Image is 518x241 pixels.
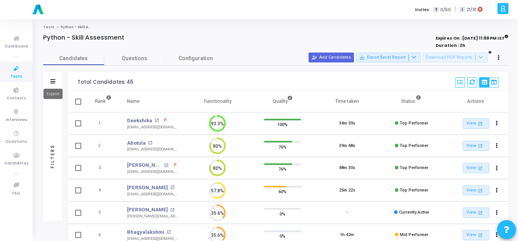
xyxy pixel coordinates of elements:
mat-icon: open_in_new [477,165,484,171]
a: Abotula [127,139,146,147]
span: Python - Skill Assessment [61,25,110,29]
div: 34m 59s [339,120,355,127]
mat-icon: open_in_new [477,209,484,216]
div: Time taken [335,97,359,105]
span: Top Performer [400,165,428,170]
a: Tests [43,25,55,29]
mat-icon: open_in_new [170,185,174,190]
span: Candidates [43,54,104,62]
mat-icon: open_in_new [170,208,174,212]
mat-icon: open_in_new [477,187,484,194]
th: Status [379,91,444,112]
a: [PERSON_NAME] [127,161,162,169]
th: Actions [444,91,508,112]
h4: Python - Skill Assessment [43,34,124,41]
div: 25m 22s [339,187,355,194]
a: View [463,230,489,240]
mat-icon: open_in_new [164,163,168,168]
span: 0/50 [440,6,451,13]
mat-icon: open_in_new [477,232,484,238]
span: Tests [10,73,22,80]
button: Download PDF Reports [423,53,487,62]
mat-icon: open_in_new [167,230,171,234]
span: Top Performer [400,188,428,193]
span: 60% [278,188,286,195]
span: P [174,162,177,168]
div: [EMAIL_ADDRESS][DOMAIN_NAME] [127,124,178,130]
mat-icon: save_alt [359,55,365,60]
div: Expand [43,89,63,99]
nav: breadcrumb [43,25,508,30]
td: 2 [87,135,119,157]
span: Mid Performer [400,232,428,237]
button: Export Excel Report [356,53,421,62]
mat-icon: open_in_new [477,120,484,127]
div: [EMAIL_ADDRESS][DOMAIN_NAME] [127,192,178,197]
mat-icon: person_add_alt [312,55,317,60]
td: 5 [87,201,119,224]
button: Actions [492,185,502,196]
div: [PERSON_NAME][EMAIL_ADDRESS][DOMAIN_NAME] [127,214,178,219]
span: P [164,117,167,123]
span: T [433,7,438,13]
a: Deekshika [127,117,152,124]
th: Rank [87,91,119,112]
button: Actions [492,207,502,218]
div: - [346,209,348,216]
div: Total Candidates: 46 [77,79,133,85]
div: 39m 48s [339,143,355,149]
span: Questions [104,54,165,62]
span: 0% [280,210,285,217]
label: Invites: [415,6,430,13]
a: View [463,163,489,173]
mat-icon: open_in_new [148,141,152,145]
span: FAQ [12,190,20,197]
button: Actions [492,163,502,174]
span: | [455,5,456,13]
th: Functionality [185,91,250,112]
strong: Expires On : [DATE] 11:59 PM IST [436,33,508,41]
span: Configuration [179,54,213,62]
td: 3 [87,157,119,179]
div: View Options [479,77,499,88]
td: 4 [87,179,119,202]
span: I [460,7,465,13]
span: Top Performer [400,143,428,148]
span: Questions [5,139,27,145]
div: [EMAIL_ADDRESS][DOMAIN_NAME] [127,169,178,175]
button: Actions [492,230,502,241]
span: 76% [278,143,286,150]
span: 100% [277,121,288,128]
td: 1 [87,112,119,135]
img: logo [31,2,46,17]
a: [PERSON_NAME] [127,184,168,192]
span: Contests [6,95,26,102]
span: Currently Active [399,210,429,215]
div: [EMAIL_ADDRESS][DOMAIN_NAME] [127,147,178,152]
a: View [463,185,489,196]
div: 48m 30s [339,165,355,171]
span: Candidates [4,160,29,167]
button: Actions [492,118,502,129]
div: Filters [49,114,56,198]
a: [PERSON_NAME] [127,206,168,214]
th: Quality [250,91,315,112]
div: Name [127,97,140,105]
span: 0% [280,232,285,240]
mat-icon: open_in_new [154,118,159,123]
span: Interviews [6,117,27,123]
span: Top Performer [400,121,428,126]
span: Dashboard [5,43,28,50]
span: 21/31 [467,6,476,13]
a: View [463,118,489,129]
a: Bhagyalakshmi [127,228,164,236]
button: Add Candidates [309,53,354,62]
div: 1h 42m [340,232,354,238]
a: View [463,141,489,151]
span: 76% [278,165,286,173]
button: Actions [492,140,502,151]
strong: Duration : 2h [436,42,465,48]
a: View [463,207,489,218]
